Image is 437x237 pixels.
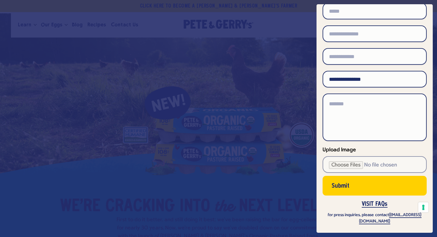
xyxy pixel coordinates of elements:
span: Upload Image [323,147,356,153]
button: Submit [323,176,427,196]
p: for press inquiries, please contact [323,212,427,225]
a: VISIT FAQs [362,201,388,208]
button: Your consent preferences for tracking technologies [418,202,429,212]
span: Submit [332,184,349,188]
a: [EMAIL_ADDRESS][DOMAIN_NAME] [359,213,421,225]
